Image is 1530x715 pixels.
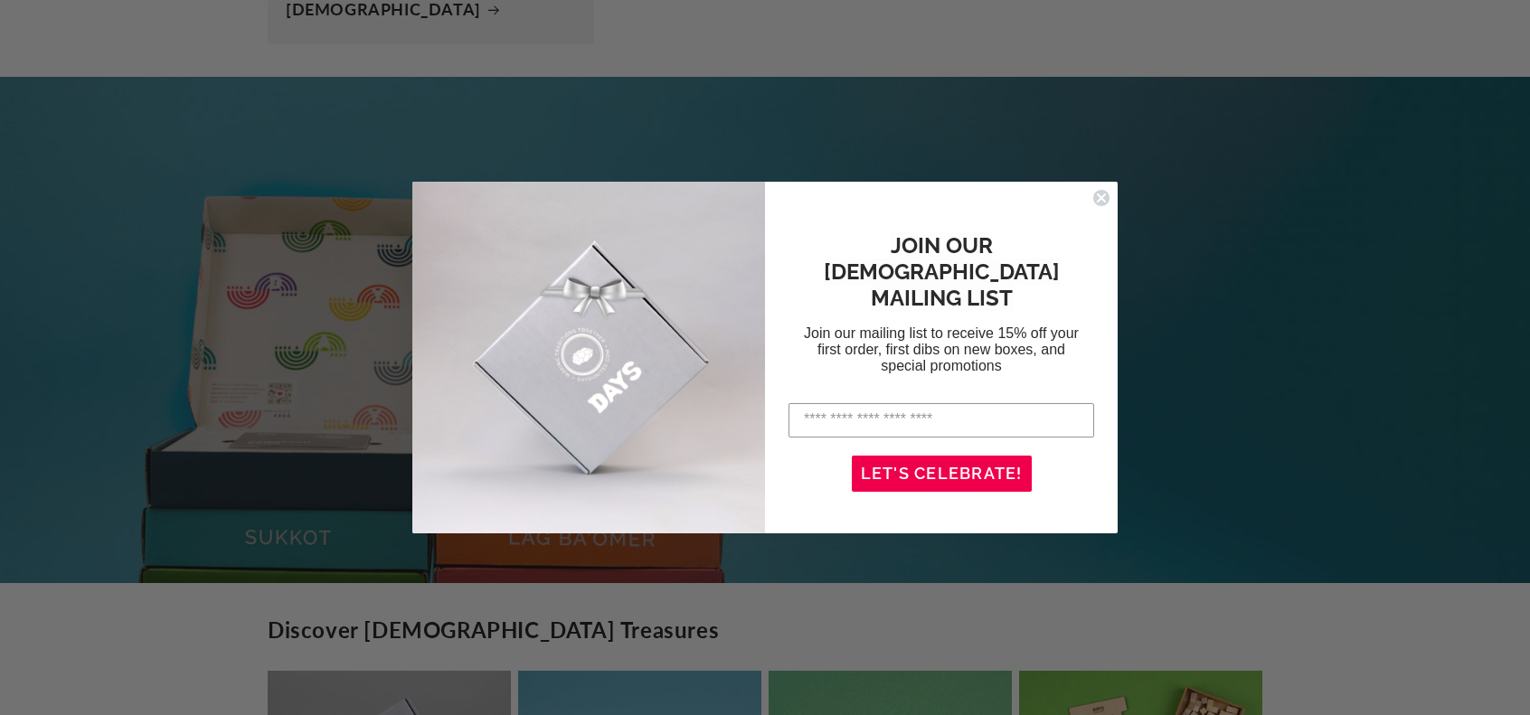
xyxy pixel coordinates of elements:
[412,182,765,534] img: d3790c2f-0e0c-4c72-ba1e-9ed984504164.jpeg
[789,403,1094,437] input: Enter your email address
[1092,189,1110,207] button: Close dialog
[852,456,1032,492] button: LET'S CELEBRATE!
[824,232,1060,311] span: JOIN OUR [DEMOGRAPHIC_DATA] MAILING LIST
[804,325,1079,373] span: Join our mailing list to receive 15% off your first order, first dibs on new boxes, and special p...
